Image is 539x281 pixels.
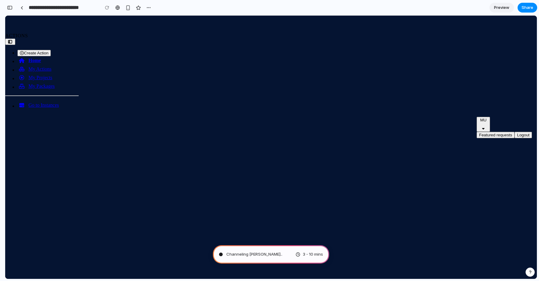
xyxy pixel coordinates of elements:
[12,85,73,94] a: Go to Instances
[12,49,73,58] a: My Actions
[23,59,47,65] span: My Projects
[19,35,43,40] span: Create Action
[12,58,73,66] a: My Projects
[226,251,282,257] span: Channeling [PERSON_NAME] ..
[12,66,73,75] a: My Packages
[471,116,509,123] button: Featured requests
[12,34,46,41] button: Create Action
[23,68,50,73] span: My Packages
[471,101,485,116] button: MU
[23,87,54,92] span: Go to Instances
[522,5,533,11] span: Share
[509,116,527,123] button: Logout
[474,102,482,111] div: MU
[489,3,514,13] a: Preview
[303,251,323,257] span: 3 - 10 mins
[23,51,46,56] span: My Actions
[12,41,73,49] a: Home
[23,42,36,48] span: Home
[494,5,509,11] span: Preview
[518,3,537,13] button: Share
